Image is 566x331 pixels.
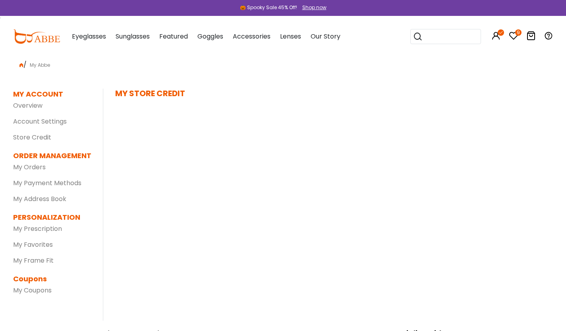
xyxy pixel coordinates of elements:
div: / [13,57,553,70]
a: My Address Book [13,194,66,203]
a: My Payment Methods [13,178,81,188]
span: Featured [159,32,188,41]
span: My Abbe [27,62,53,68]
a: Shop now [298,4,326,11]
dt: ORDER MANAGEMENT [13,150,91,161]
dt: PERSONALIZATION [13,212,91,223]
div: 🎃 Spooky Sale 45% Off! [240,4,297,11]
h5: MY STORE CREDIT [115,89,547,98]
span: Lenses [280,32,301,41]
a: My Favorites [13,240,53,249]
span: Accessories [233,32,270,41]
i: 9 [515,29,522,36]
a: Store Credit [13,133,51,142]
img: home.png [19,63,23,67]
div: Shop now [302,4,326,11]
img: abbeglasses.com [13,29,60,44]
dt: MY ACCOUNT [13,89,63,99]
a: Account Settings [13,117,67,126]
dt: Coupons [13,273,91,284]
a: My Frame Fit [13,256,54,265]
span: Our Story [311,32,340,41]
a: Overview [13,101,42,110]
span: Sunglasses [116,32,150,41]
span: Eyeglasses [72,32,106,41]
a: My Prescription [13,224,62,233]
a: My Coupons [13,286,52,295]
a: My Orders [13,163,46,172]
span: Goggles [197,32,223,41]
a: 9 [509,33,518,42]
